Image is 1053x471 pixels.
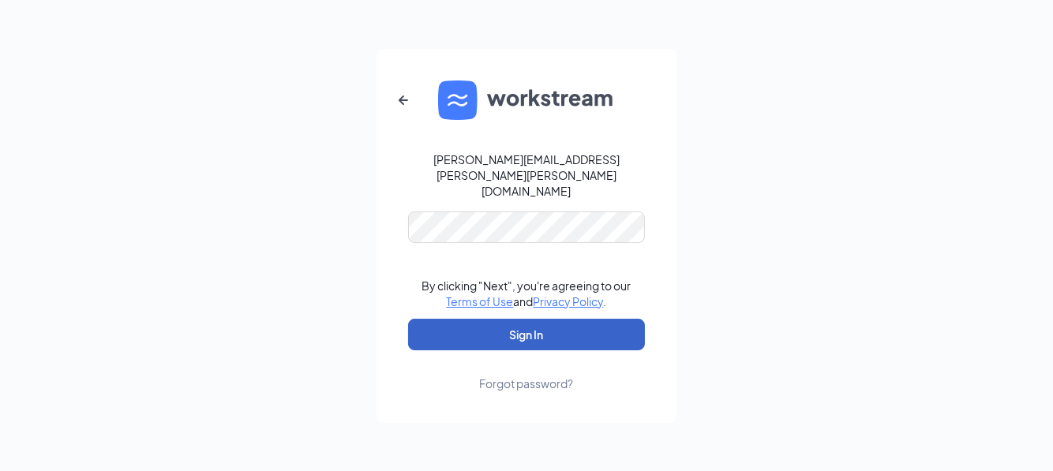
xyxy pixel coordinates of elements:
a: Forgot password? [480,350,574,391]
div: Forgot password? [480,376,574,391]
a: Terms of Use [447,294,514,308]
img: WS logo and Workstream text [438,80,615,120]
button: Sign In [408,319,645,350]
div: [PERSON_NAME][EMAIL_ADDRESS][PERSON_NAME][PERSON_NAME][DOMAIN_NAME] [408,151,645,199]
a: Privacy Policy [534,294,604,308]
div: By clicking "Next", you're agreeing to our and . [422,278,631,309]
button: ArrowLeftNew [384,81,422,119]
svg: ArrowLeftNew [394,91,413,110]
